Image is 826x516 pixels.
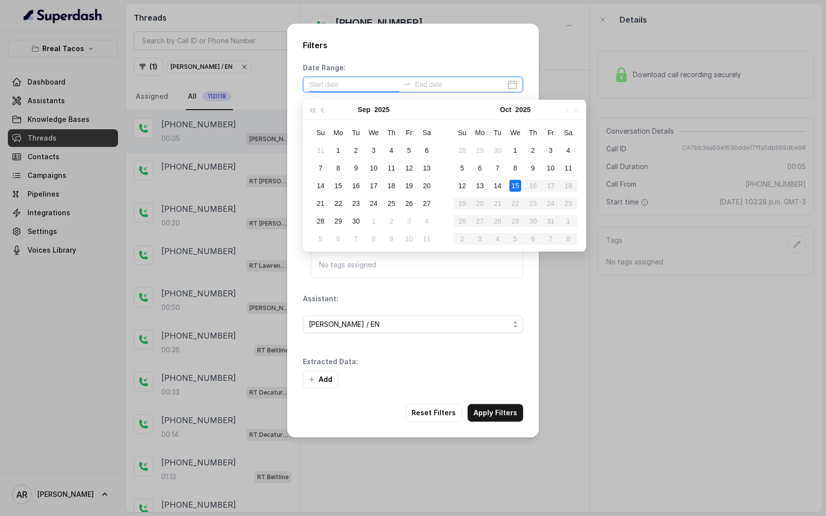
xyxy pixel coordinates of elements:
[368,180,380,192] div: 17
[403,80,411,87] span: to
[562,144,574,156] div: 4
[332,162,344,174] div: 8
[524,142,542,159] td: 2025-10-02
[403,215,415,227] div: 3
[358,100,371,119] button: Sep
[418,230,436,248] td: 2025-10-11
[309,318,509,330] span: [PERSON_NAME] / EN
[506,159,524,177] td: 2025-10-08
[383,177,400,195] td: 2025-09-18
[315,215,326,227] div: 28
[492,144,503,156] div: 30
[400,124,418,142] th: Fr
[383,195,400,212] td: 2025-09-25
[421,162,433,174] div: 13
[418,142,436,159] td: 2025-09-06
[545,162,557,174] div: 10
[383,142,400,159] td: 2025-09-04
[329,124,347,142] th: Mo
[315,198,326,209] div: 21
[385,162,397,174] div: 11
[453,159,471,177] td: 2025-10-05
[456,180,468,192] div: 12
[350,180,362,192] div: 16
[347,230,365,248] td: 2025-10-07
[329,177,347,195] td: 2025-09-15
[403,162,415,174] div: 12
[403,180,415,192] div: 19
[418,195,436,212] td: 2025-09-27
[453,177,471,195] td: 2025-10-12
[347,177,365,195] td: 2025-09-16
[400,230,418,248] td: 2025-10-10
[489,177,506,195] td: 2025-10-14
[315,162,326,174] div: 7
[403,80,411,87] span: swap-right
[506,142,524,159] td: 2025-10-01
[492,162,503,174] div: 7
[312,230,329,248] td: 2025-10-05
[347,142,365,159] td: 2025-09-02
[368,162,380,174] div: 10
[456,162,468,174] div: 5
[400,177,418,195] td: 2025-09-19
[560,159,577,177] td: 2025-10-11
[368,233,380,245] div: 8
[489,124,506,142] th: Tu
[400,142,418,159] td: 2025-09-05
[509,162,521,174] div: 8
[474,180,486,192] div: 13
[383,230,400,248] td: 2025-10-09
[418,177,436,195] td: 2025-09-20
[303,315,523,333] button: [PERSON_NAME] / EN
[365,142,383,159] td: 2025-09-03
[312,124,329,142] th: Su
[312,195,329,212] td: 2025-09-21
[500,100,511,119] button: Oct
[312,177,329,195] td: 2025-09-14
[527,144,539,156] div: 2
[368,144,380,156] div: 3
[303,63,346,73] p: Date Range:
[560,124,577,142] th: Sa
[403,198,415,209] div: 26
[347,195,365,212] td: 2025-09-23
[309,79,399,90] input: Start date
[374,100,389,119] button: 2025
[303,371,338,388] button: Add
[489,142,506,159] td: 2025-09-30
[350,215,362,227] div: 30
[303,294,338,304] p: Assistant:
[545,144,557,156] div: 3
[471,142,489,159] td: 2025-09-29
[400,212,418,230] td: 2025-10-03
[319,260,515,270] p: No tags assigned
[524,124,542,142] th: Th
[474,144,486,156] div: 29
[385,198,397,209] div: 25
[303,357,358,367] p: Extracted Data:
[315,144,326,156] div: 31
[329,212,347,230] td: 2025-09-29
[385,180,397,192] div: 18
[403,144,415,156] div: 5
[421,198,433,209] div: 27
[509,180,521,192] div: 15
[524,159,542,177] td: 2025-10-09
[489,159,506,177] td: 2025-10-07
[368,215,380,227] div: 1
[509,144,521,156] div: 1
[365,195,383,212] td: 2025-09-24
[368,198,380,209] div: 24
[468,404,523,422] button: Apply Filters
[365,124,383,142] th: We
[474,162,486,174] div: 6
[560,142,577,159] td: 2025-10-04
[365,230,383,248] td: 2025-10-08
[315,180,326,192] div: 14
[421,144,433,156] div: 6
[347,124,365,142] th: Tu
[347,159,365,177] td: 2025-09-09
[506,124,524,142] th: We
[329,230,347,248] td: 2025-10-06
